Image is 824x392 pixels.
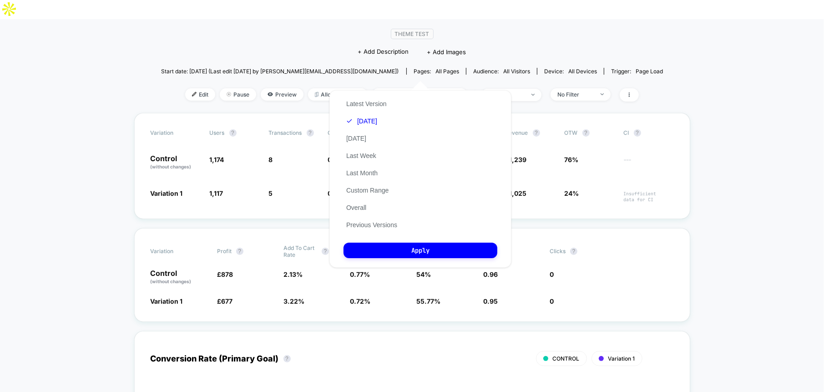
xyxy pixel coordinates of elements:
[151,129,201,137] span: Variation
[283,270,303,278] span: 2.13 %
[151,270,208,285] p: Control
[506,189,527,197] span: £
[217,270,233,278] span: £
[192,92,197,97] img: edit
[483,297,498,305] span: 0.95
[220,88,256,101] span: Pause
[269,189,273,197] span: 5
[227,92,231,97] img: end
[261,88,303,101] span: Preview
[350,270,370,278] span: 0.77 %
[151,164,192,169] span: (without changes)
[601,93,604,95] img: end
[344,243,497,258] button: Apply
[350,297,370,305] span: 0.72 %
[344,100,389,108] button: Latest Version
[391,29,434,39] span: Theme Test
[624,157,674,170] span: ---
[634,129,641,137] button: ?
[185,88,215,101] span: Edit
[283,244,317,258] span: Add To Cart Rate
[344,221,400,229] button: Previous Versions
[217,297,233,305] span: £
[533,129,540,137] button: ?
[565,129,615,137] span: OTW
[582,129,590,137] button: ?
[283,355,291,362] button: ?
[531,94,535,96] img: end
[417,297,441,305] span: 55.77 %
[510,156,527,163] span: 1,239
[565,189,579,197] span: 24%
[550,270,554,278] span: 0
[344,169,380,177] button: Last Month
[503,68,530,75] span: All Visitors
[229,129,237,137] button: ?
[210,189,223,197] span: 1,117
[565,156,579,163] span: 76%
[506,156,527,163] span: £
[608,355,635,362] span: Variation 1
[308,88,368,101] span: Allocation: 50%
[435,68,459,75] span: all pages
[151,155,201,170] p: Control
[151,279,192,284] span: (without changes)
[221,297,233,305] span: 677
[570,248,577,255] button: ?
[307,129,314,137] button: ?
[269,129,302,136] span: Transactions
[283,297,304,305] span: 3.22 %
[151,297,183,305] span: Variation 1
[624,129,674,137] span: CI
[550,248,566,255] span: Clicks
[427,48,466,56] span: + Add Images
[151,189,183,197] span: Variation 1
[537,68,604,75] span: Device:
[553,355,580,362] span: CONTROL
[344,117,380,125] button: [DATE]
[473,68,530,75] div: Audience:
[358,47,409,56] span: + Add Description
[269,156,273,163] span: 8
[217,248,232,255] span: Profit
[550,297,554,305] span: 0
[344,134,369,143] button: [DATE]
[483,270,498,278] span: 0.96
[344,186,391,194] button: Custom Range
[624,191,674,203] span: Insufficient data for CI
[344,152,379,160] button: Last Week
[611,68,663,75] div: Trigger:
[151,244,201,258] span: Variation
[557,91,594,98] div: No Filter
[236,248,243,255] button: ?
[510,189,527,197] span: 1,025
[414,68,459,75] div: Pages:
[568,68,597,75] span: all devices
[344,204,369,212] button: Overall
[221,270,233,278] span: 878
[210,156,224,163] span: 1,174
[417,270,431,278] span: 54 %
[210,129,225,136] span: users
[161,68,399,75] span: Start date: [DATE] (Last edit [DATE] by [PERSON_NAME][EMAIL_ADDRESS][DOMAIN_NAME])
[315,92,318,97] img: rebalance
[636,68,663,75] span: Page Load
